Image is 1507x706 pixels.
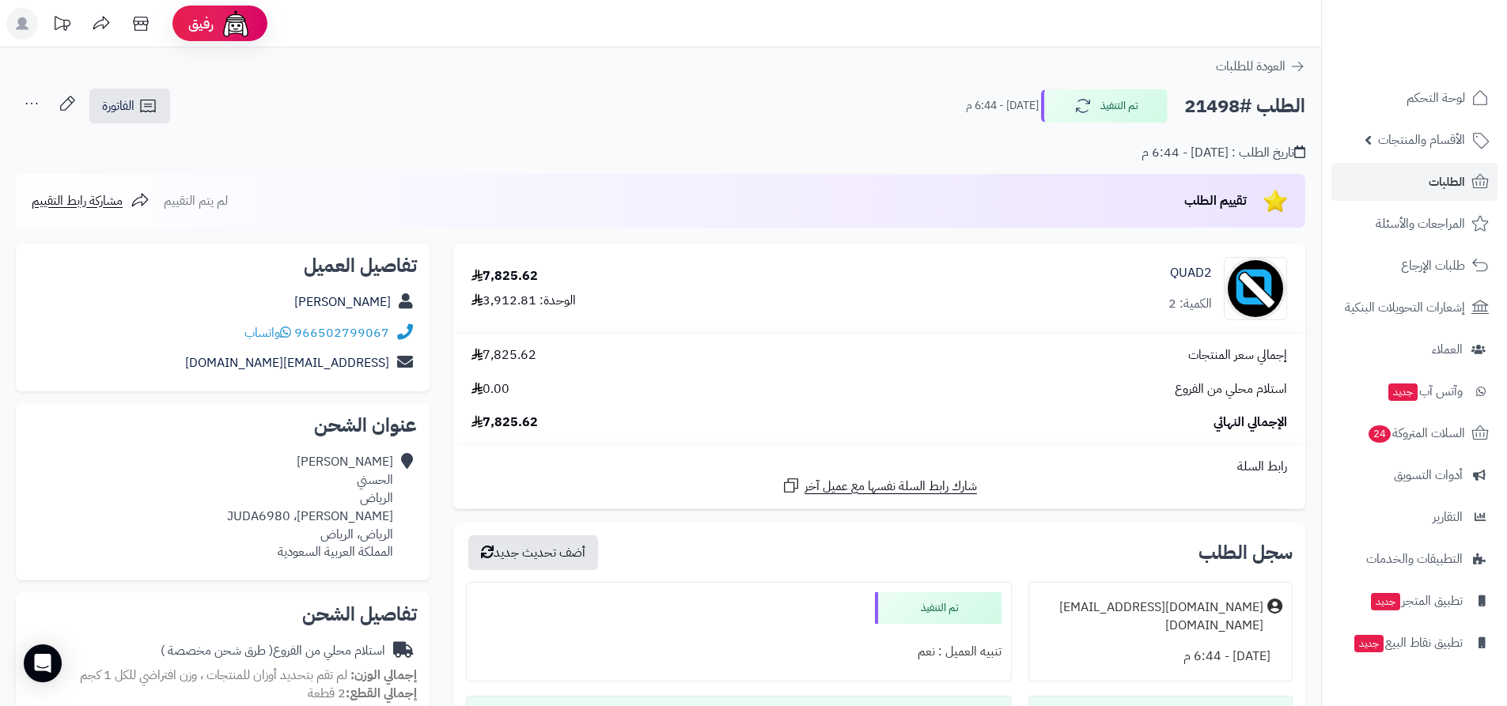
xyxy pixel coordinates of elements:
div: [DATE] - 6:44 م [1039,641,1282,672]
div: [DOMAIN_NAME][EMAIL_ADDRESS][DOMAIN_NAME] [1039,598,1263,635]
span: تقييم الطلب [1184,191,1247,210]
span: 7,825.62 [471,346,536,364]
div: الوحدة: 3,912.81 [471,292,576,310]
div: استلام محلي من الفروع [161,642,385,660]
span: العودة للطلبات [1216,57,1285,76]
small: [DATE] - 6:44 م [966,98,1039,114]
a: الفاتورة [89,89,170,123]
a: QUAD2 [1170,264,1212,282]
a: [EMAIL_ADDRESS][DOMAIN_NAME] [185,353,389,372]
img: ai-face.png [220,8,252,40]
a: المراجعات والأسئلة [1331,205,1498,243]
span: جديد [1388,383,1418,401]
span: 24 [1369,425,1391,443]
button: تم التنفيذ [1041,89,1168,123]
span: إشعارات التحويلات البنكية [1345,296,1465,319]
span: التقارير [1433,506,1463,528]
button: أضف تحديث جديد [468,535,598,570]
span: الفاتورة [102,96,134,115]
span: العملاء [1432,338,1463,361]
span: الإجمالي النهائي [1214,413,1287,432]
div: تنبيه العميل : نعم [476,636,1001,667]
a: التقارير [1331,498,1498,536]
span: تطبيق نقاط البيع [1353,632,1463,654]
a: مشاركة رابط التقييم [32,191,150,210]
a: لوحة التحكم [1331,79,1498,117]
span: لوحة التحكم [1407,87,1465,109]
div: الكمية: 2 [1168,295,1212,313]
span: إجمالي سعر المنتجات [1188,346,1287,364]
a: [PERSON_NAME] [294,293,391,311]
h2: عنوان الشحن [28,416,417,435]
span: أدوات التسويق [1394,464,1463,486]
span: شارك رابط السلة نفسها مع عميل آخر [805,478,977,496]
span: لم يتم التقييم [164,191,228,210]
span: طلبات الإرجاع [1401,255,1465,277]
span: الأقسام والمنتجات [1378,129,1465,151]
span: الطلبات [1429,171,1465,193]
span: 7,825.62 [471,413,538,432]
a: 966502799067 [294,323,389,342]
h2: تفاصيل الشحن [28,605,417,624]
div: Open Intercom Messenger [24,644,62,682]
a: السلات المتروكة24 [1331,414,1498,452]
a: العودة للطلبات [1216,57,1305,76]
a: شارك رابط السلة نفسها مع عميل آخر [782,476,977,496]
a: التطبيقات والخدمات [1331,540,1498,578]
span: لم تقم بتحديد أوزان للمنتجات ، وزن افتراضي للكل 1 كجم [80,666,347,685]
span: التطبيقات والخدمات [1366,548,1463,570]
div: تم التنفيذ [875,592,1002,624]
div: 7,825.62 [471,267,538,285]
span: تطبيق المتجر [1369,590,1463,612]
span: جديد [1371,593,1400,610]
a: تحديثات المنصة [42,8,81,43]
span: المراجعات والأسئلة [1376,213,1465,235]
span: استلام محلي من الفروع [1175,380,1287,398]
h2: الطلب #21498 [1184,90,1305,123]
a: وآتس آبجديد [1331,372,1498,410]
span: 0.00 [471,380,509,398]
div: تاريخ الطلب : [DATE] - 6:44 م [1142,144,1305,162]
span: رفيق [188,14,214,33]
a: واتساب [244,323,291,342]
span: مشاركة رابط التقييم [32,191,123,210]
span: وآتس آب [1387,380,1463,402]
img: no_image-90x90.png [1225,257,1286,320]
a: العملاء [1331,330,1498,368]
small: 2 قطعة [308,684,417,703]
span: جديد [1354,635,1384,652]
strong: إجمالي الوزن: [350,666,417,685]
a: تطبيق المتجرجديد [1331,582,1498,620]
strong: إجمالي القطع: [346,684,417,703]
div: رابط السلة [460,458,1299,476]
span: السلات المتروكة [1367,422,1465,444]
h3: سجل الطلب [1198,543,1293,562]
div: [PERSON_NAME] الحسني الرياض [PERSON_NAME]، JUDA6980 الرياض، الرياض المملكة العربية السعودية [227,453,393,561]
a: الطلبات [1331,163,1498,201]
a: أدوات التسويق [1331,456,1498,494]
span: ( طرق شحن مخصصة ) [161,641,273,660]
a: طلبات الإرجاع [1331,247,1498,285]
a: تطبيق نقاط البيعجديد [1331,624,1498,662]
h2: تفاصيل العميل [28,256,417,275]
a: إشعارات التحويلات البنكية [1331,289,1498,327]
